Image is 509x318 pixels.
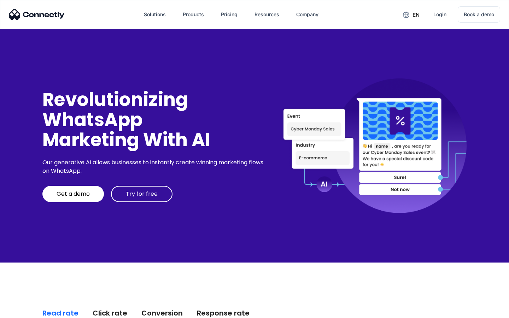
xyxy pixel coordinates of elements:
div: Our generative AI allows businesses to instantly create winning marketing flows on WhatsApp. [42,158,266,175]
div: Response rate [197,308,250,318]
div: Login [433,10,446,19]
div: Read rate [42,308,78,318]
div: Click rate [93,308,127,318]
img: Connectly Logo [9,9,65,20]
a: Get a demo [42,186,104,202]
div: Try for free [126,190,158,198]
div: Solutions [144,10,166,19]
div: Get a demo [57,190,90,198]
a: Pricing [215,6,243,23]
div: Company [296,10,318,19]
a: Book a demo [458,6,500,23]
div: Revolutionizing WhatsApp Marketing With AI [42,89,266,150]
a: Login [428,6,452,23]
div: Conversion [141,308,183,318]
div: Resources [255,10,279,19]
div: Products [183,10,204,19]
a: Try for free [111,186,172,202]
div: Pricing [221,10,238,19]
div: en [413,10,420,20]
